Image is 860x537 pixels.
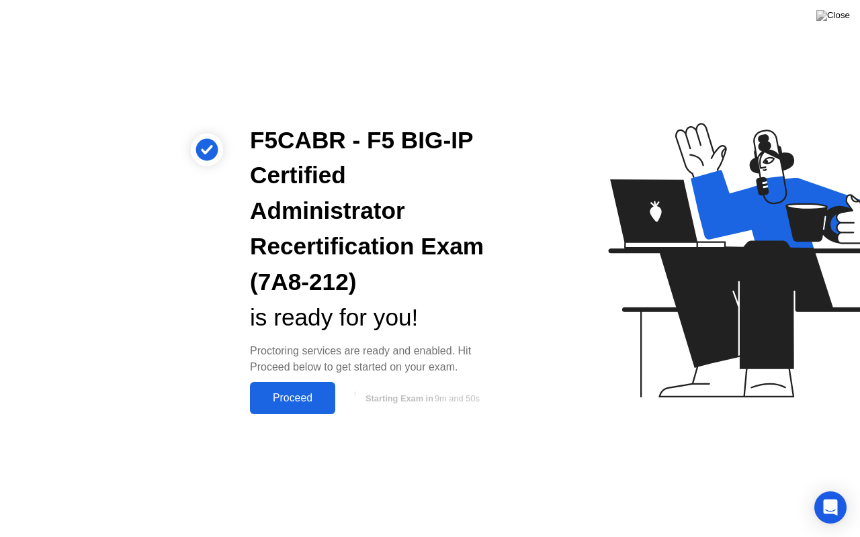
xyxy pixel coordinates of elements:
[814,491,847,524] div: Open Intercom Messenger
[250,382,335,414] button: Proceed
[250,123,500,300] div: F5CABR - F5 BIG-IP Certified Administrator Recertification Exam (7A8-212)
[250,343,500,375] div: Proctoring services are ready and enabled. Hit Proceed below to get started on your exam.
[342,385,500,411] button: Starting Exam in9m and 50s
[435,393,480,403] span: 9m and 50s
[816,10,850,21] img: Close
[254,392,331,404] div: Proceed
[250,300,500,336] div: is ready for you!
